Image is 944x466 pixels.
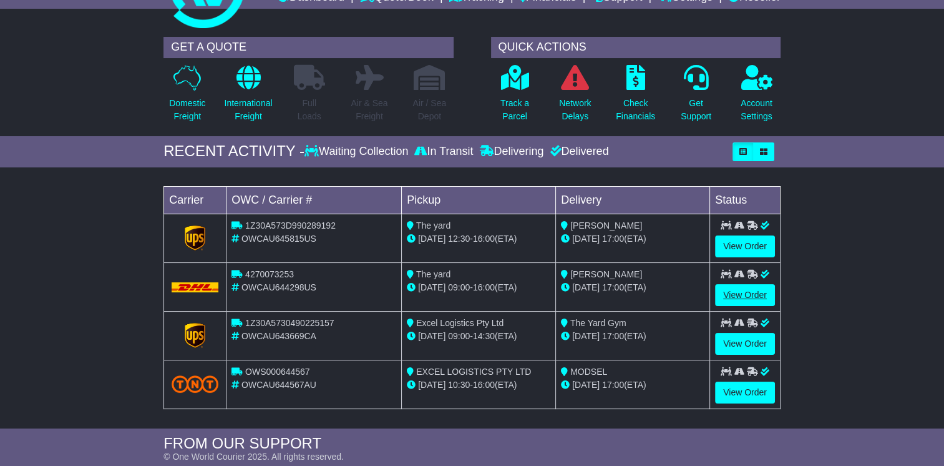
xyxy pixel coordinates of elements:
span: 17:00 [602,331,624,341]
span: OWCAU643669CA [241,331,316,341]
a: NetworkDelays [558,64,591,130]
span: The Yard Gym [570,318,626,328]
div: (ETA) [561,232,704,245]
span: [DATE] [572,282,600,292]
img: GetCarrierServiceLogo [185,226,206,250]
p: International Freight [224,97,272,123]
span: 16:00 [473,380,495,390]
img: TNT_Domestic.png [172,375,218,392]
p: Air & Sea Freight [351,97,387,123]
p: Full Loads [294,97,325,123]
span: The yard [416,221,450,231]
p: Get Support [681,97,711,123]
p: Air / Sea Depot [412,97,446,123]
span: 10:30 [448,380,470,390]
div: (ETA) [561,330,704,343]
a: CheckFinancials [615,64,656,130]
span: 16:00 [473,234,495,244]
td: Status [710,186,781,214]
div: Delivering [476,145,547,159]
span: 12:30 [448,234,470,244]
td: Delivery [556,186,710,214]
span: 14:30 [473,331,495,341]
span: OWCAU644298US [241,282,316,292]
span: 17:00 [602,234,624,244]
div: FROM OUR SUPPORT [163,435,781,453]
span: The yard [416,269,450,279]
div: - (ETA) [407,232,550,245]
div: - (ETA) [407,281,550,294]
div: RECENT ACTIVITY - [163,142,304,161]
div: (ETA) [561,379,704,392]
span: MODSEL [570,367,607,377]
a: View Order [715,382,775,404]
span: [DATE] [418,380,445,390]
span: [DATE] [418,282,445,292]
span: 09:00 [448,282,470,292]
a: View Order [715,333,775,355]
span: OWS000644567 [245,367,310,377]
span: [PERSON_NAME] [570,221,642,231]
div: (ETA) [561,281,704,294]
span: [DATE] [418,234,445,244]
span: [DATE] [418,331,445,341]
span: 1Z30A5730490225157 [245,318,334,328]
div: QUICK ACTIONS [491,37,781,58]
p: Check Financials [616,97,655,123]
span: 17:00 [602,380,624,390]
div: Waiting Collection [304,145,411,159]
span: [DATE] [572,331,600,341]
div: GET A QUOTE [163,37,453,58]
span: Excel Logistics Pty Ltd [416,318,504,328]
div: Delivered [547,145,608,159]
a: GetSupport [680,64,712,130]
div: In Transit [411,145,476,159]
span: 4270073253 [245,269,294,279]
td: Pickup [402,186,556,214]
a: InternationalFreight [223,64,273,130]
span: [DATE] [572,380,600,390]
img: DHL.png [172,282,218,292]
span: 1Z30A573D990289192 [245,221,336,231]
div: - (ETA) [407,330,550,343]
a: Track aParcel [500,64,530,130]
p: Account Settings [741,97,772,123]
img: GetCarrierServiceLogo [185,323,206,348]
p: Track a Parcel [500,97,529,123]
a: AccountSettings [740,64,773,130]
span: [DATE] [572,234,600,244]
span: EXCEL LOGISTICS PTY LTD [416,367,531,377]
span: © One World Courier 2025. All rights reserved. [163,452,344,462]
span: 09:00 [448,331,470,341]
p: Network Delays [559,97,591,123]
span: [PERSON_NAME] [570,269,642,279]
div: - (ETA) [407,379,550,392]
span: 17:00 [602,282,624,292]
td: Carrier [164,186,226,214]
a: View Order [715,284,775,306]
p: Domestic Freight [169,97,205,123]
span: OWCAU645815US [241,234,316,244]
a: View Order [715,235,775,257]
span: OWCAU644567AU [241,380,316,390]
span: 16:00 [473,282,495,292]
a: DomesticFreight [168,64,206,130]
td: OWC / Carrier # [226,186,402,214]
